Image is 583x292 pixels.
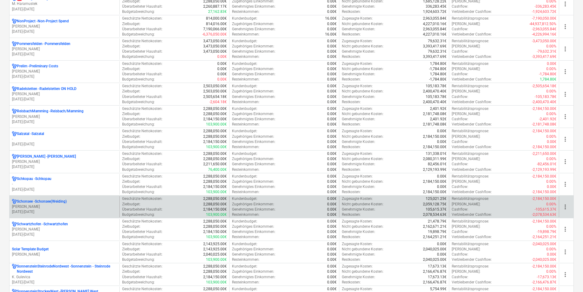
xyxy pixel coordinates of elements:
p: 0.00€ [547,139,556,144]
div: Salzatal -Salzatal-[DATE]-[DATE] [12,131,117,147]
p: Budgetabweichung : [122,99,155,105]
p: 0.00€ [327,106,337,111]
p: 0.00€ [217,66,227,72]
p: [PERSON_NAME] [12,227,117,232]
p: 2,184,150.00€ [203,117,227,122]
p: Verbleibender Cashflow : [452,9,492,14]
p: Resteinkommen : [232,99,260,105]
p: 2,963,055.84€ [423,16,447,21]
p: 0.00€ [217,77,227,82]
p: 103,900.00€ [206,122,227,127]
p: [PERSON_NAME] [12,24,117,29]
p: Verbleibender Cashflow : [452,54,492,59]
p: 131,338.01€ [426,151,447,156]
p: 2,184,150.00€ [203,139,227,144]
p: Zugehöriges Einkommen : [232,89,274,94]
p: Kundenbudget : [232,129,257,134]
p: Genehmigte Kosten : [342,94,375,99]
p: [PERSON_NAME] [12,159,117,164]
p: Rentabilitätsprognose : [452,151,489,156]
p: Rentabilitätsprognose : [452,106,489,111]
p: 0.00€ [327,99,337,105]
p: ReisbachMamming - Reisbach/Mamming [17,109,84,114]
p: -2,604.18€ [209,99,227,105]
p: -2,963,055.84€ [532,27,556,32]
p: Rentabilitätsprognose : [452,84,489,89]
div: Für das Projekt sind mehrere Währungen aktiviert [12,64,17,69]
p: Restkosten : [342,77,361,82]
div: Für das Projekt sind mehrere Währungen aktiviert [12,109,17,114]
p: 1,924,603.72€ [423,9,447,14]
p: Verbleibender Cashflow : [452,99,492,105]
p: Verbleibender Cashflow : [452,32,492,37]
p: [PERSON_NAME] [12,47,117,52]
p: K. Gulevica [12,275,117,280]
p: 0.00€ [327,84,337,89]
div: Solar Template Budget[PERSON_NAME] [12,247,117,257]
p: 105,183.78€ [426,84,447,89]
p: Budgetabweichung : [122,9,155,14]
p: 3,473,050.00€ [203,49,227,54]
p: Schkopau - Schkopau [17,176,51,182]
p: Überarbeiteter Haushalt : [122,72,163,77]
p: 2,184,150.00€ [423,134,447,139]
span: more_vert [562,23,569,30]
p: [DATE] - [DATE] [12,7,117,12]
p: 7,190,066.00€ [203,27,227,32]
p: Zugesagte Kosten : [342,39,373,44]
p: -7,190,050.00€ [532,16,556,21]
p: 2,260,887.17€ [203,4,227,9]
p: 3,473,050.00€ [203,44,227,49]
p: 0.00€ [327,66,337,72]
p: Zugesagte Kosten : [342,61,373,66]
p: [DATE] - [DATE] [12,29,117,34]
p: Resteinkommen : [232,32,260,37]
p: Zielbudget : [122,21,140,27]
p: Nicht gebundene Kosten : [342,44,383,49]
div: Für das Projekt sind mehrere Währungen aktiviert [12,154,17,159]
p: [PERSON_NAME] [12,114,117,119]
p: [DATE] - [DATE] [12,280,117,285]
p: [PERSON_NAME] : [452,89,480,94]
p: NonProject - Non-Project Spend [17,19,69,24]
p: 2,963,055.84€ [423,27,447,32]
p: Cashflow : [452,94,468,99]
p: Zugesagte Kosten : [342,16,373,21]
p: -2,184,150.00€ [532,129,556,134]
p: 0.00€ [437,139,447,144]
p: Genehmigtes Einkommen : [232,27,275,32]
p: Rentabilitätsprognose : [452,39,489,44]
p: 16.00€ [325,16,337,21]
p: Cashflow : [452,49,468,54]
p: Überarbeiteter Haushalt : [122,117,163,122]
div: Schkopau -Schkopau-[DATE]-[DATE] [12,176,117,192]
p: 0.00€ [327,27,337,32]
p: Überarbeiteter Haushalt : [122,139,163,144]
p: Schwartzhofen - Schwartzhofen [17,222,68,227]
p: Verbleibender Cashflow : [452,122,492,127]
span: more_vert [562,136,569,143]
p: Genehmigte Kosten : [342,27,375,32]
p: Nicht gebundene Kosten : [342,89,383,94]
div: Für das Projekt sind mehrere Währungen aktiviert [12,19,17,24]
p: Budgetabweichung : [122,54,155,59]
p: - [12,137,117,142]
span: more_vert [562,91,569,98]
p: 1,784.80€ [430,72,447,77]
p: 2,400,470.40€ [423,89,447,94]
p: 0.00€ [327,117,337,122]
p: Überarbeiteter Haushalt : [122,49,163,54]
div: Prelim -Preliminary Costs[PERSON_NAME][DATE]-[DATE] [12,64,117,79]
p: 0.00€ [327,122,337,127]
p: Zielbudget : [122,89,140,94]
p: 2,181,748.08€ [423,122,447,127]
p: [DATE] - [DATE] [12,187,117,192]
p: [DATE] - [DATE] [12,142,117,147]
p: Resteinkommen : [232,122,260,127]
p: 3,473,050.00€ [203,39,227,44]
p: 0.00€ [327,9,337,14]
p: -105,183.78€ [535,94,556,99]
div: Für das Projekt sind mehrere Währungen aktiviert [12,199,17,204]
p: Geschätzte Nettokosten : [122,106,163,111]
p: Geschätzte Nettokosten : [122,61,163,66]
